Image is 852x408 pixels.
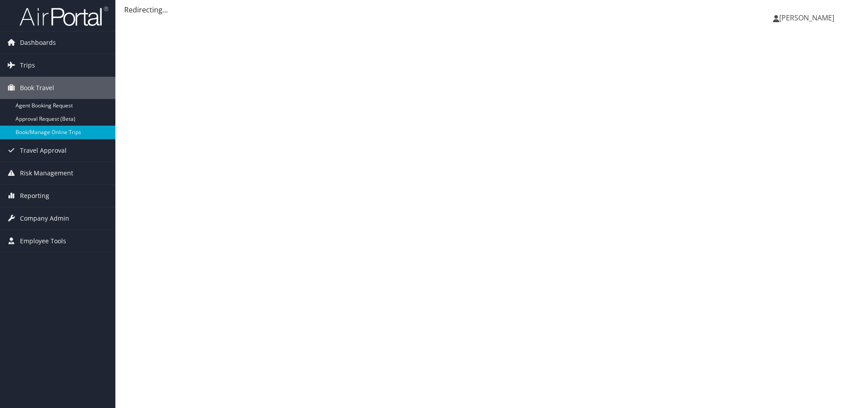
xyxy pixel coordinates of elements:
[20,32,56,54] span: Dashboards
[20,230,66,252] span: Employee Tools
[773,4,843,31] a: [PERSON_NAME]
[20,6,108,27] img: airportal-logo.png
[20,185,49,207] span: Reporting
[20,162,73,184] span: Risk Management
[20,139,67,162] span: Travel Approval
[20,207,69,230] span: Company Admin
[20,77,54,99] span: Book Travel
[124,4,843,15] div: Redirecting...
[20,54,35,76] span: Trips
[779,13,834,23] span: [PERSON_NAME]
